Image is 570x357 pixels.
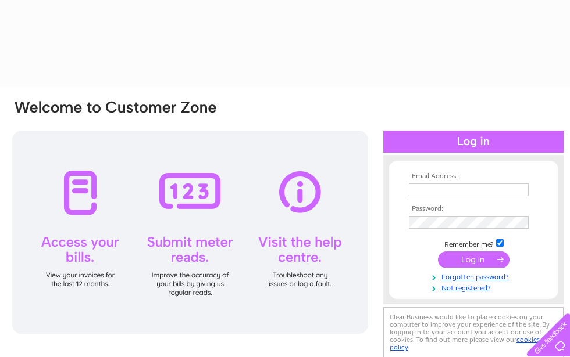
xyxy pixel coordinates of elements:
a: Not registered? [409,282,541,293]
td: Remember me? [406,237,541,249]
a: Forgotten password? [409,271,541,282]
input: Submit [438,251,510,268]
th: Password: [406,205,541,213]
a: cookies policy [390,336,540,351]
th: Email Address: [406,172,541,181]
